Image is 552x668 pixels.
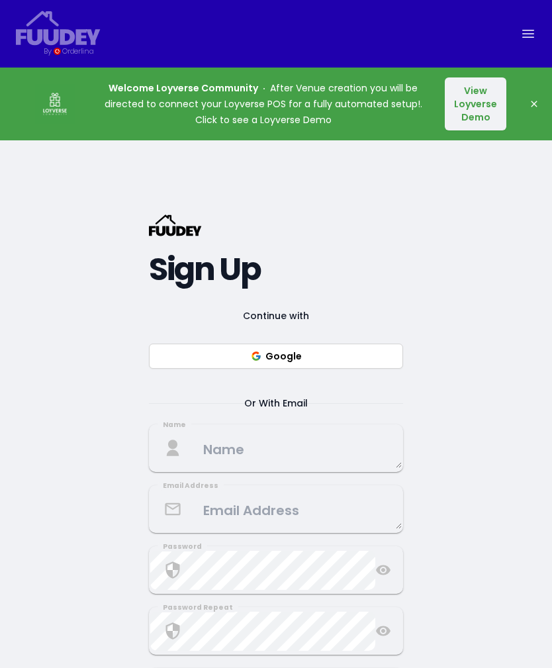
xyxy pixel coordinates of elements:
[44,46,51,57] div: By
[158,481,224,491] div: Email Address
[445,77,506,130] button: View Loyverse Demo
[158,420,191,430] div: Name
[109,81,258,95] strong: Welcome Loyverse Community
[101,80,426,128] p: After Venue creation you will be directed to connect your Loyverse POS for a fully automated setu...
[158,602,238,613] div: Password Repeat
[227,308,325,324] span: Continue with
[149,344,403,369] button: Google
[62,46,93,57] div: Orderlina
[158,542,207,552] div: Password
[149,258,403,281] h2: Sign Up
[228,395,324,411] span: Or With Email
